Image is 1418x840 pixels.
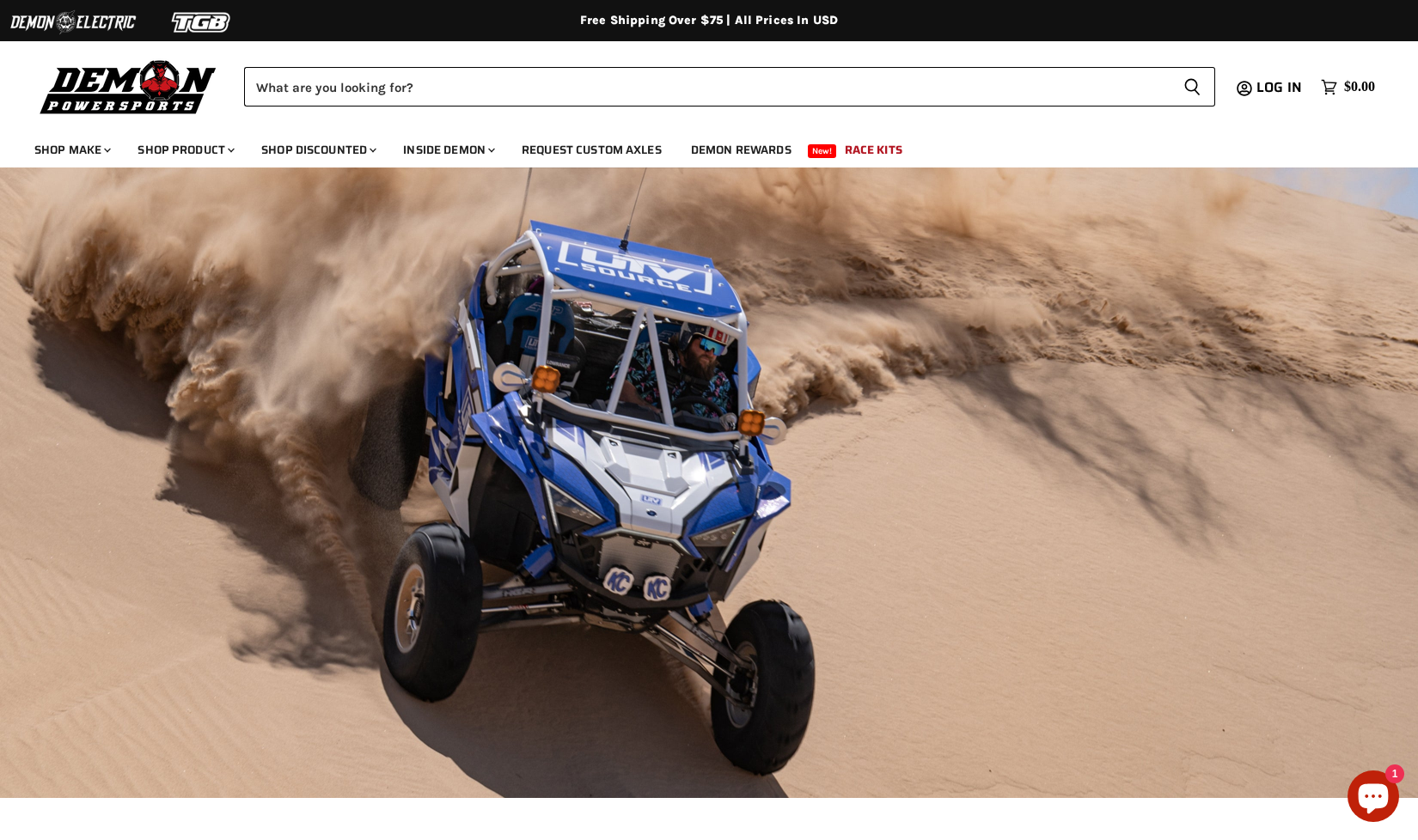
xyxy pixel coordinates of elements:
[244,67,1215,107] form: Product
[248,132,387,167] a: Shop Discounted
[509,132,675,167] a: Request Custom Axles
[678,132,804,167] a: Demon Rewards
[138,6,266,39] img: TGB Logo 2
[1170,67,1215,107] button: Search
[1344,79,1375,95] span: $0.00
[1249,80,1312,95] a: Log in
[1256,76,1302,98] span: Log in
[21,132,121,167] a: Shop Make
[9,6,138,39] img: Demon Electric Logo 2
[244,67,1170,107] input: Search
[808,144,837,158] span: New!
[125,132,245,167] a: Shop Product
[1342,770,1404,826] inbox-online-store-chat: Shopify online store chat
[832,132,915,167] a: Race Kits
[21,125,1371,167] ul: Main menu
[1312,75,1384,100] a: $0.00
[21,13,1397,28] div: Free Shipping Over $75 | All Prices In USD
[390,132,505,167] a: Inside Demon
[34,56,223,117] img: Demon Powersports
